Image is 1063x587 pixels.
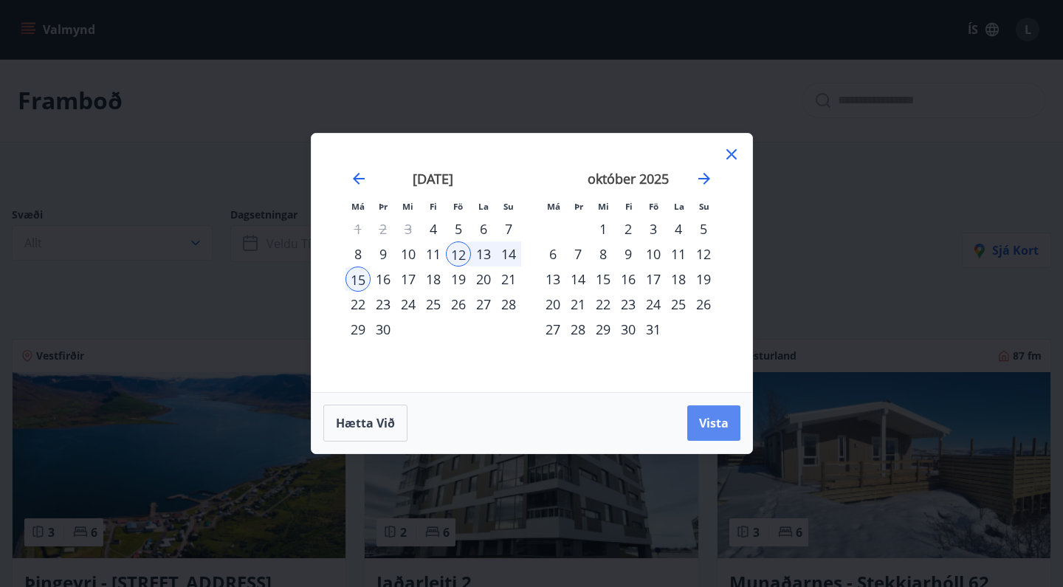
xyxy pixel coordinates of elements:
div: Move forward to switch to the next month. [695,170,713,188]
div: 4 [666,216,691,241]
div: 27 [540,317,565,342]
div: 12 [691,241,716,267]
div: 22 [345,292,371,317]
small: Su [503,201,514,212]
small: La [478,201,489,212]
div: 11 [421,241,446,267]
div: 9 [371,241,396,267]
td: Choose fimmtudagur, 9. október 2025 as your check-in date. It’s available. [616,241,641,267]
div: 13 [540,267,565,292]
div: 26 [691,292,716,317]
div: 31 [641,317,666,342]
div: 30 [616,317,641,342]
div: 30 [371,317,396,342]
div: 9 [616,241,641,267]
td: Choose sunnudagur, 7. september 2025 as your check-in date. It’s available. [496,216,521,241]
div: 2 [616,216,641,241]
div: 16 [371,267,396,292]
td: Choose miðvikudagur, 22. október 2025 as your check-in date. It’s available. [591,292,616,317]
td: Selected. sunnudagur, 14. september 2025 [496,241,521,267]
div: 11 [666,241,691,267]
td: Choose laugardagur, 20. september 2025 as your check-in date. It’s available. [471,267,496,292]
td: Choose fimmtudagur, 11. september 2025 as your check-in date. It’s available. [421,241,446,267]
td: Choose laugardagur, 6. september 2025 as your check-in date. It’s available. [471,216,496,241]
td: Choose sunnudagur, 21. september 2025 as your check-in date. It’s available. [496,267,521,292]
small: Má [547,201,560,212]
td: Choose sunnudagur, 19. október 2025 as your check-in date. It’s available. [691,267,716,292]
div: 6 [471,216,496,241]
td: Choose föstudagur, 24. október 2025 as your check-in date. It’s available. [641,292,666,317]
td: Choose fimmtudagur, 18. september 2025 as your check-in date. It’s available. [421,267,446,292]
div: 17 [396,267,421,292]
td: Choose þriðjudagur, 9. september 2025 as your check-in date. It’s available. [371,241,396,267]
small: Þr [379,201,388,212]
div: 17 [641,267,666,292]
div: 18 [666,267,691,292]
td: Choose föstudagur, 10. október 2025 as your check-in date. It’s available. [641,241,666,267]
td: Choose þriðjudagur, 23. september 2025 as your check-in date. It’s available. [371,292,396,317]
td: Choose föstudagur, 5. september 2025 as your check-in date. It’s available. [446,216,471,241]
div: 24 [396,292,421,317]
td: Choose miðvikudagur, 15. október 2025 as your check-in date. It’s available. [591,267,616,292]
td: Choose mánudagur, 22. september 2025 as your check-in date. It’s available. [345,292,371,317]
div: 20 [471,267,496,292]
span: Hætta við [336,415,395,431]
div: 1 [591,216,616,241]
div: 10 [396,241,421,267]
div: 28 [565,317,591,342]
small: Fö [453,201,463,212]
div: 3 [641,216,666,241]
td: Choose þriðjudagur, 21. október 2025 as your check-in date. It’s available. [565,292,591,317]
div: 22 [591,292,616,317]
td: Not available. þriðjudagur, 2. september 2025 [371,216,396,241]
td: Choose mánudagur, 13. október 2025 as your check-in date. It’s available. [540,267,565,292]
div: 19 [446,267,471,292]
td: Choose miðvikudagur, 29. október 2025 as your check-in date. It’s available. [591,317,616,342]
div: 20 [540,292,565,317]
div: 8 [591,241,616,267]
td: Choose föstudagur, 26. september 2025 as your check-in date. It’s available. [446,292,471,317]
div: 19 [691,267,716,292]
td: Choose fimmtudagur, 2. október 2025 as your check-in date. It’s available. [616,216,641,241]
div: 6 [540,241,565,267]
td: Choose miðvikudagur, 1. október 2025 as your check-in date. It’s available. [591,216,616,241]
td: Not available. miðvikudagur, 3. september 2025 [396,216,421,241]
td: Selected as start date. föstudagur, 12. september 2025 [446,241,471,267]
div: Move backward to switch to the previous month. [350,170,368,188]
div: 5 [446,216,471,241]
div: 7 [565,241,591,267]
td: Choose föstudagur, 19. september 2025 as your check-in date. It’s available. [446,267,471,292]
div: 25 [421,292,446,317]
div: 24 [641,292,666,317]
td: Choose laugardagur, 18. október 2025 as your check-in date. It’s available. [666,267,691,292]
td: Choose fimmtudagur, 16. október 2025 as your check-in date. It’s available. [616,267,641,292]
small: Fi [625,201,633,212]
td: Choose fimmtudagur, 23. október 2025 as your check-in date. It’s available. [616,292,641,317]
div: 4 [421,216,446,241]
div: 5 [691,216,716,241]
td: Choose fimmtudagur, 4. september 2025 as your check-in date. It’s available. [421,216,446,241]
span: Vista [699,415,729,431]
td: Choose þriðjudagur, 28. október 2025 as your check-in date. It’s available. [565,317,591,342]
td: Choose mánudagur, 27. október 2025 as your check-in date. It’s available. [540,317,565,342]
td: Choose miðvikudagur, 8. október 2025 as your check-in date. It’s available. [591,241,616,267]
div: Calendar [329,151,735,374]
td: Choose miðvikudagur, 17. september 2025 as your check-in date. It’s available. [396,267,421,292]
div: 29 [345,317,371,342]
td: Choose sunnudagur, 28. september 2025 as your check-in date. It’s available. [496,292,521,317]
div: 14 [496,241,521,267]
div: 8 [345,241,371,267]
div: 23 [616,292,641,317]
td: Choose laugardagur, 27. september 2025 as your check-in date. It’s available. [471,292,496,317]
div: 29 [591,317,616,342]
td: Choose miðvikudagur, 10. september 2025 as your check-in date. It’s available. [396,241,421,267]
td: Choose mánudagur, 20. október 2025 as your check-in date. It’s available. [540,292,565,317]
div: 13 [471,241,496,267]
div: 23 [371,292,396,317]
div: 21 [496,267,521,292]
td: Choose mánudagur, 29. september 2025 as your check-in date. It’s available. [345,317,371,342]
td: Choose laugardagur, 11. október 2025 as your check-in date. It’s available. [666,241,691,267]
div: 12 [446,241,471,267]
strong: október 2025 [588,170,669,188]
div: 21 [565,292,591,317]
